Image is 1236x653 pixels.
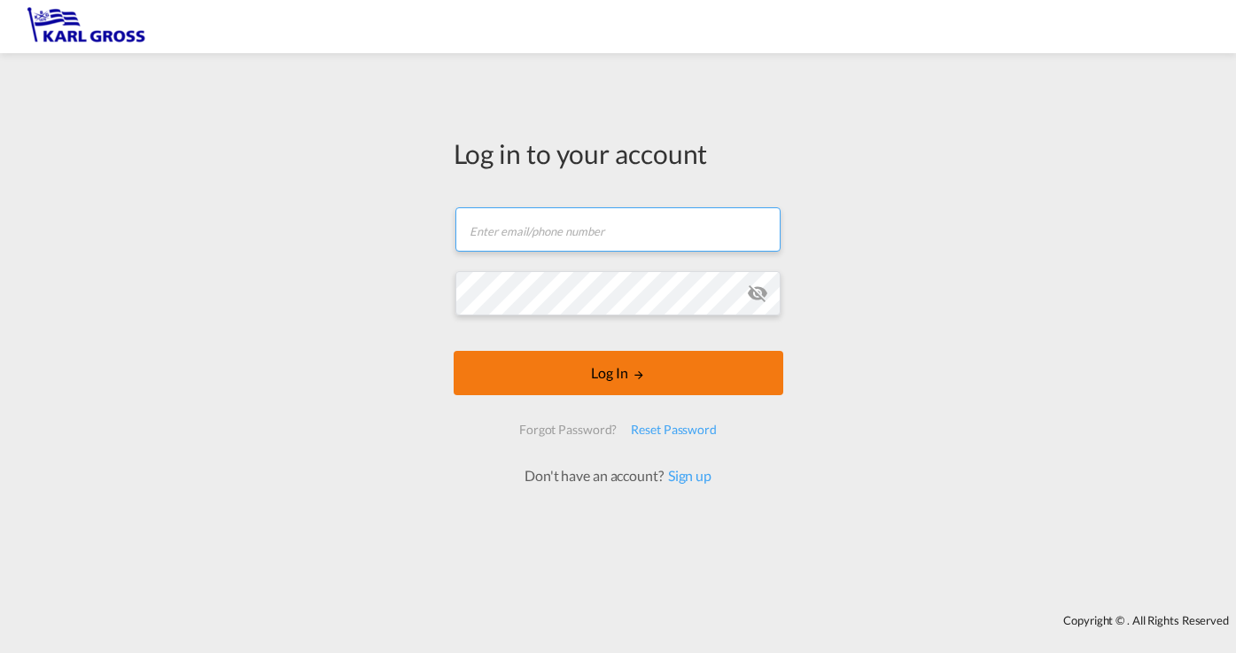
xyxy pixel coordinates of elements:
div: Don't have an account? [505,466,731,486]
a: Sign up [664,467,711,484]
div: Log in to your account [454,135,783,172]
div: Reset Password [624,414,724,446]
img: 3269c73066d711f095e541db4db89301.png [27,7,146,47]
div: Forgot Password? [512,414,624,446]
input: Enter email/phone number [455,207,781,252]
md-icon: icon-eye-off [747,283,768,304]
button: LOGIN [454,351,783,395]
